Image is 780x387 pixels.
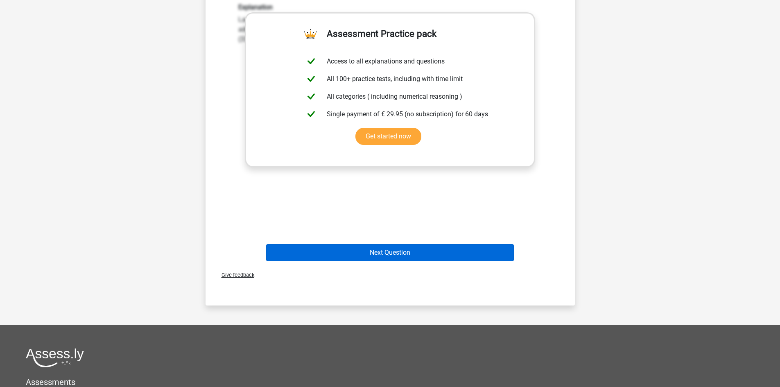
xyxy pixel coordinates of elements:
img: Assessly logo [26,348,84,367]
button: Next Question [266,244,514,261]
h6: Explanation [238,3,542,11]
a: Get started now [355,128,421,145]
h5: Assessments [26,377,754,387]
span: Give feedback [215,272,254,278]
div: Law is the largest study program with 33,000 students. There are currently 20,000 business admini... [232,3,548,44]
